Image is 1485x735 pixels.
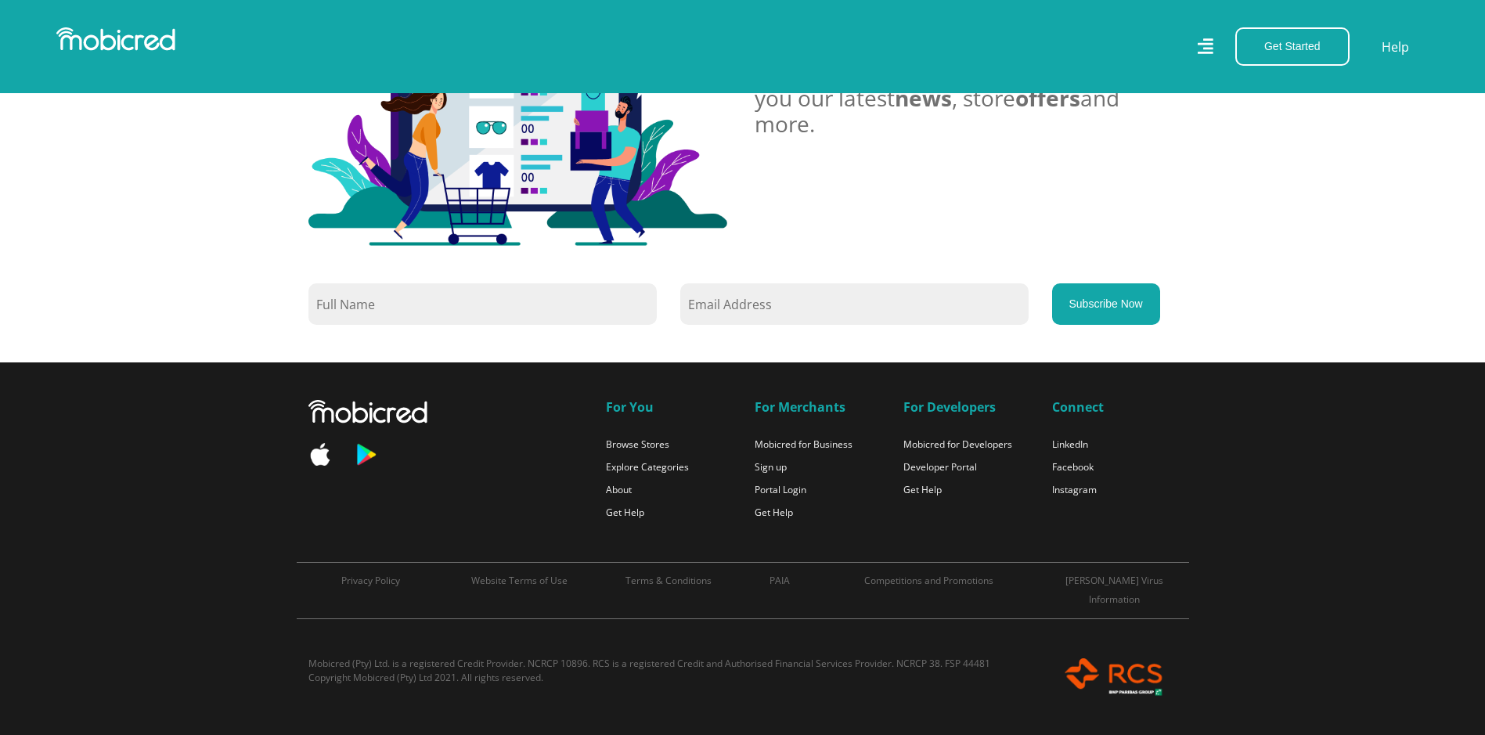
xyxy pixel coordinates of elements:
a: Help [1381,37,1410,57]
img: Download Mobicred on the Apple App Store [308,443,332,466]
a: LinkedIn [1052,438,1088,451]
a: About [606,483,632,496]
a: Browse Stores [606,438,669,451]
a: Get Help [606,506,644,519]
span: offers [1015,83,1080,113]
a: Mobicred for Business [755,438,852,451]
button: Subscribe Now [1052,283,1160,325]
a: Competitions and Promotions [864,574,993,587]
a: Get Help [755,506,793,519]
a: Mobicred for Developers [903,438,1012,451]
h3: with us and we’ll send you our latest , store and more. [755,59,1177,138]
img: Mobicred [56,27,175,51]
input: Full Name [308,283,657,325]
a: PAIA [770,574,790,587]
p: Mobicred (Pty) Ltd. is a registered Credit Provider. NCRCP 10896. RCS is a registered Credit and ... [308,657,1029,671]
a: Facebook [1052,460,1094,474]
a: Terms & Conditions [625,574,712,587]
a: Get Help [903,483,942,496]
p: Copyright Mobicred (Pty) Ltd 2021. All rights reserved. [308,671,1029,685]
h5: Connect [1052,400,1177,415]
h5: For Developers [903,400,1029,415]
img: Mobicred [308,400,427,423]
span: news [895,83,952,113]
a: Portal Login [755,483,806,496]
a: [PERSON_NAME] Virus Information [1065,574,1163,606]
a: Privacy Policy [341,574,400,587]
h5: For You [606,400,731,415]
img: RCS [1052,657,1177,697]
img: Download Mobicred on the Google Play Store [354,442,377,467]
h5: For Merchants [755,400,880,415]
button: Get Started [1235,27,1350,66]
a: Explore Categories [606,460,689,474]
a: Website Terms of Use [471,574,568,587]
a: Sign up [755,460,787,474]
input: Email Address [680,283,1029,325]
a: Developer Portal [903,460,977,474]
a: Instagram [1052,483,1097,496]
